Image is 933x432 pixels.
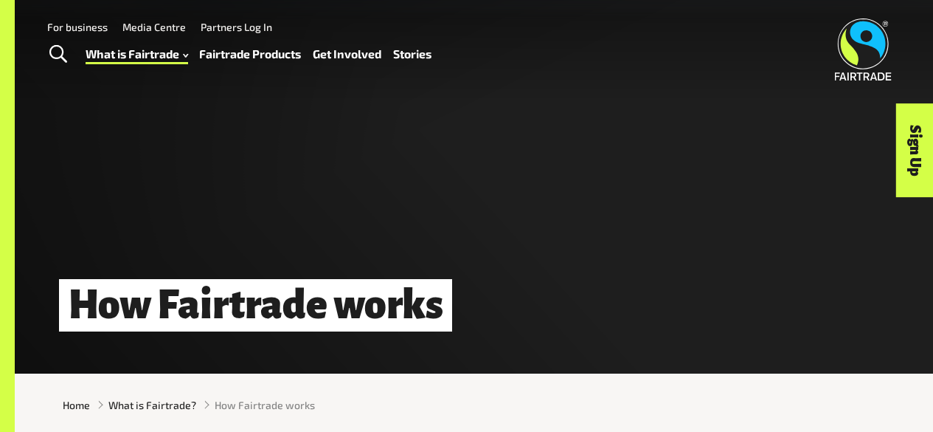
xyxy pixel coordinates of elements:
[199,44,301,64] a: Fairtrade Products
[86,44,188,64] a: What is Fairtrade
[835,18,892,80] img: Fairtrade Australia New Zealand logo
[122,21,186,33] a: Media Centre
[59,279,452,332] h1: How Fairtrade works
[393,44,431,64] a: Stories
[201,21,272,33] a: Partners Log In
[40,36,76,73] a: Toggle Search
[47,21,108,33] a: For business
[108,397,196,413] a: What is Fairtrade?
[63,397,90,413] a: Home
[215,397,315,413] span: How Fairtrade works
[313,44,381,64] a: Get Involved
